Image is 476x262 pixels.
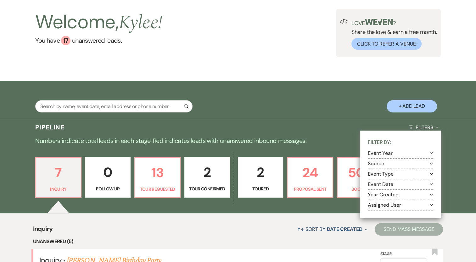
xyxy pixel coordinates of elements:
[242,162,279,183] p: 2
[35,9,162,36] h2: Welcome,
[294,221,370,237] button: Sort By Date Created
[368,171,433,176] button: Event Type
[85,157,131,198] a: 0Follow Up
[337,157,383,198] a: 507Booked
[12,136,465,146] p: Numbers indicate total leads in each stage. Red indicates leads with unanswered inbound messages.
[368,192,433,197] button: Year Created
[119,8,162,37] span: Kylee !
[35,157,81,198] a: 7Inquiry
[139,186,176,193] p: Tour Requested
[242,185,279,192] p: Toured
[348,19,437,50] div: Share the love & earn a free month.
[61,36,70,45] div: 17
[134,157,181,198] a: 13Tour Requested
[368,182,433,187] button: Event Date
[238,157,283,198] a: 2Toured
[365,19,393,25] img: weven-logo-green.svg
[35,100,193,112] input: Search by name, event date, email address or phone number
[188,162,226,183] p: 2
[406,119,441,136] button: Filters
[380,251,427,258] label: Stage:
[387,100,437,112] button: + Add Lead
[341,186,379,193] p: Booked
[327,226,362,232] span: Date Created
[368,202,433,207] button: Assigned User
[375,223,443,236] button: Send Mass Message
[40,162,77,183] p: 7
[351,19,437,26] p: Love ?
[89,185,127,192] p: Follow Up
[40,186,77,193] p: Inquiry
[291,162,329,183] p: 24
[297,226,305,232] span: ↑↓
[368,161,433,166] button: Source
[368,138,433,148] p: Filter By:
[89,162,127,183] p: 0
[287,157,333,198] a: 24Proposal Sent
[33,224,53,237] span: Inquiry
[35,36,162,45] a: You have 17 unanswered leads.
[35,123,65,132] h3: Pipeline
[291,186,329,193] p: Proposal Sent
[139,162,176,183] p: 13
[188,185,226,192] p: Tour Confirmed
[341,162,379,183] p: 507
[33,237,443,246] li: Unanswered (5)
[351,38,422,50] button: Click to Refer a Venue
[184,157,230,198] a: 2Tour Confirmed
[368,150,433,156] button: Event Year
[340,19,348,24] img: loud-speaker-illustration.svg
